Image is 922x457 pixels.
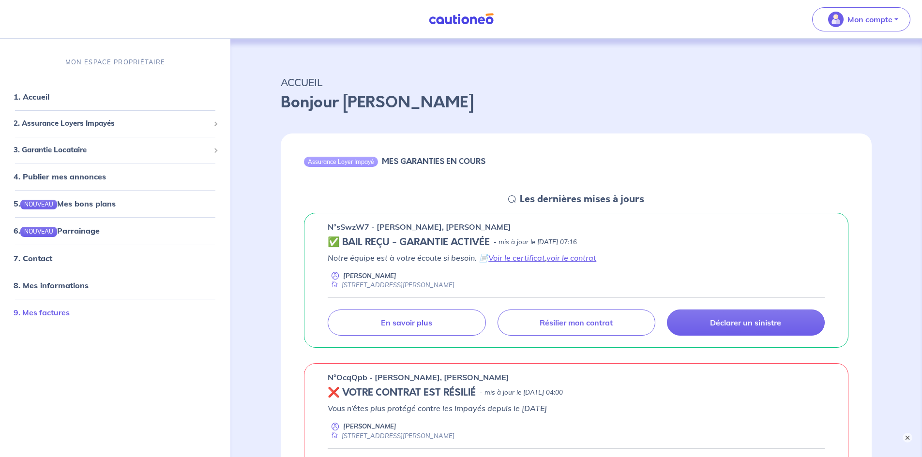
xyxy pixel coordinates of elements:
p: n°OcqQpb - [PERSON_NAME], [PERSON_NAME] [328,371,509,383]
a: En savoir plus [328,310,485,336]
div: 5.NOUVEAUMes bons plans [4,194,227,213]
a: 9. Mes factures [14,307,70,317]
div: [STREET_ADDRESS][PERSON_NAME] [328,280,454,290]
button: illu_account_valid_menu.svgMon compte [812,7,910,31]
p: Bonjour [PERSON_NAME] [281,91,872,114]
a: Résilier mon contrat [498,310,655,336]
div: Assurance Loyer Impayé [304,157,378,166]
p: - mis à jour le [DATE] 04:00 [480,388,563,398]
span: 2. Assurance Loyers Impayés [14,118,210,129]
div: state: CONTRACT-VALIDATED, Context: NEW,MAYBE-CERTIFICATE,RELATIONSHIP,LESSOR-DOCUMENTS [328,236,825,248]
a: Déclarer un sinistre [667,310,825,336]
a: 6.NOUVEAUParrainage [14,226,100,236]
h6: MES GARANTIES EN COURS [382,157,485,166]
p: ACCUEIL [281,74,872,91]
a: 1. Accueil [14,92,49,102]
p: Vous n’êtes plus protégé contre les impayés depuis le [DATE] [328,402,825,414]
a: 8. Mes informations [14,280,89,290]
h5: ❌ VOTRE CONTRAT EST RÉSILIÉ [328,387,476,398]
p: MON ESPACE PROPRIÉTAIRE [65,58,165,67]
div: 2. Assurance Loyers Impayés [4,114,227,133]
a: 5.NOUVEAUMes bons plans [14,199,116,208]
p: [PERSON_NAME] [343,271,396,280]
a: Voir le certificat [488,253,545,263]
div: 6.NOUVEAUParrainage [4,221,227,240]
p: Déclarer un sinistre [710,318,781,327]
p: - mis à jour le [DATE] 07:16 [494,237,577,247]
div: 4. Publier mes annonces [4,167,227,186]
h5: Les dernières mises à jours [520,193,644,205]
span: 3. Garantie Locataire [14,144,210,155]
div: 9. Mes factures [4,302,227,322]
p: Résilier mon contrat [540,318,613,327]
p: En savoir plus [381,318,432,327]
button: × [903,433,912,442]
div: state: REVOKED, Context: NEW,MAYBE-CERTIFICATE,RELATIONSHIP,LESSOR-DOCUMENTS,NOT-ELIGIBLE [328,387,825,398]
p: Notre équipe est à votre écoute si besoin. 📄 , [328,252,825,264]
p: Mon compte [847,14,892,25]
h5: ✅ BAIL REÇU - GARANTIE ACTIVÉE [328,236,490,248]
img: Cautioneo [425,13,498,25]
a: 4. Publier mes annonces [14,172,106,181]
div: 7. Contact [4,248,227,267]
p: n°sSwzW7 - [PERSON_NAME], [PERSON_NAME] [328,221,511,233]
a: voir le contrat [546,253,596,263]
div: 1. Accueil [4,87,227,106]
div: 8. Mes informations [4,275,227,295]
a: 7. Contact [14,253,52,263]
img: illu_account_valid_menu.svg [828,12,844,27]
div: 3. Garantie Locataire [4,140,227,159]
